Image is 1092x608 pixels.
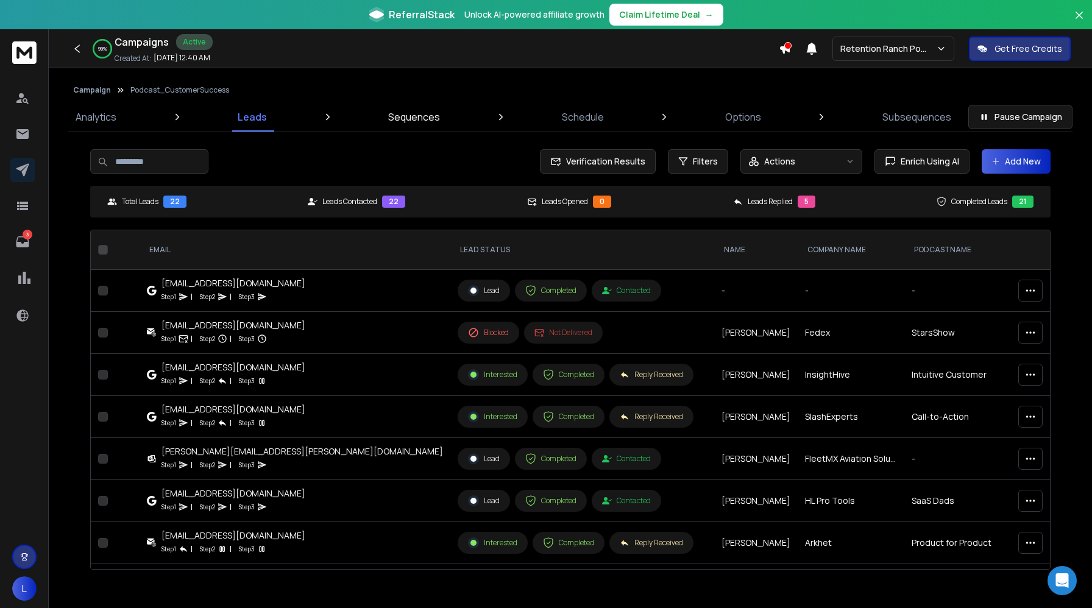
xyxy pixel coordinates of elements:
[542,197,588,207] p: Leads Opened
[561,155,645,168] span: Verification Results
[468,411,517,422] div: Interested
[122,197,158,207] p: Total Leads
[602,496,651,506] div: Contacted
[748,197,793,207] p: Leads Replied
[130,85,229,95] p: Podcast_CustomerSuccess
[904,564,1011,606] td: SaaS Club
[163,196,186,208] div: 22
[200,459,215,471] p: Step 2
[609,4,723,26] button: Claim Lifetime Deal→
[161,333,176,345] p: Step 1
[382,196,405,208] div: 22
[620,412,683,422] div: Reply Received
[238,110,267,124] p: Leads
[904,270,1011,312] td: -
[468,327,509,338] div: Blocked
[239,459,255,471] p: Step 3
[798,196,815,208] div: 5
[714,230,798,270] th: NAME
[239,333,255,345] p: Step 3
[882,110,951,124] p: Subsequences
[239,417,255,429] p: Step 3
[230,417,232,429] p: |
[468,495,500,506] div: Lead
[951,197,1007,207] p: Completed Leads
[322,197,377,207] p: Leads Contacted
[714,522,798,564] td: [PERSON_NAME]
[798,522,904,564] td: Arkhet
[161,445,443,458] div: [PERSON_NAME][EMAIL_ADDRESS][PERSON_NAME][DOMAIN_NAME]
[191,501,193,513] p: |
[468,537,517,548] div: Interested
[161,403,305,415] div: [EMAIL_ADDRESS][DOMAIN_NAME]
[840,43,936,55] p: Retention Ranch Podcast
[904,230,1011,270] th: podcastName
[714,354,798,396] td: [PERSON_NAME]
[693,155,718,168] span: Filters
[68,102,124,132] a: Analytics
[904,480,1011,522] td: SaaS Dads
[230,333,232,345] p: |
[191,375,193,387] p: |
[1071,7,1087,37] button: Close banner
[381,102,447,132] a: Sequences
[12,576,37,601] button: L
[239,501,255,513] p: Step 3
[562,110,604,124] p: Schedule
[161,417,176,429] p: Step 1
[904,312,1011,354] td: StarsShow
[543,369,594,380] div: Completed
[161,361,305,373] div: [EMAIL_ADDRESS][DOMAIN_NAME]
[230,501,232,513] p: |
[98,45,107,52] p: 99 %
[798,230,904,270] th: Company Name
[161,459,176,471] p: Step 1
[874,149,970,174] button: Enrich Using AI
[904,522,1011,564] td: Product for Product
[200,501,215,513] p: Step 2
[239,291,255,303] p: Step 3
[230,375,232,387] p: |
[230,102,274,132] a: Leads
[904,396,1011,438] td: Call-to-Action
[230,543,232,555] p: |
[798,312,904,354] td: Fedex
[23,230,32,239] p: 3
[239,543,255,555] p: Step 3
[904,438,1011,480] td: -
[525,285,576,296] div: Completed
[798,270,904,312] td: -
[725,110,761,124] p: Options
[450,230,714,270] th: LEAD STATUS
[714,438,798,480] td: [PERSON_NAME]
[968,105,1072,129] button: Pause Campaign
[620,538,683,548] div: Reply Received
[668,149,728,174] button: Filters
[191,543,193,555] p: |
[798,438,904,480] td: FleetMX Aviation Solutions Inc (DBA EmpowerMX)
[200,375,215,387] p: Step 2
[161,543,176,555] p: Step 1
[798,480,904,522] td: HL Pro Tools
[389,7,455,22] span: ReferralStack
[10,230,35,254] a: 3
[200,417,215,429] p: Step 2
[1048,566,1077,595] div: Open Intercom Messenger
[230,291,232,303] p: |
[875,102,959,132] a: Subsequences
[602,286,651,295] div: Contacted
[798,354,904,396] td: InsightHive
[543,537,594,548] div: Completed
[464,9,604,21] p: Unlock AI-powered affiliate growth
[714,480,798,522] td: [PERSON_NAME]
[714,270,798,312] td: -
[798,564,904,606] td: Proof (formerly Notarize)
[115,35,169,49] h1: Campaigns
[161,501,176,513] p: Step 1
[994,43,1062,55] p: Get Free Credits
[982,149,1051,174] button: Add New
[200,543,215,555] p: Step 2
[191,333,193,345] p: |
[718,102,768,132] a: Options
[176,34,213,50] div: Active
